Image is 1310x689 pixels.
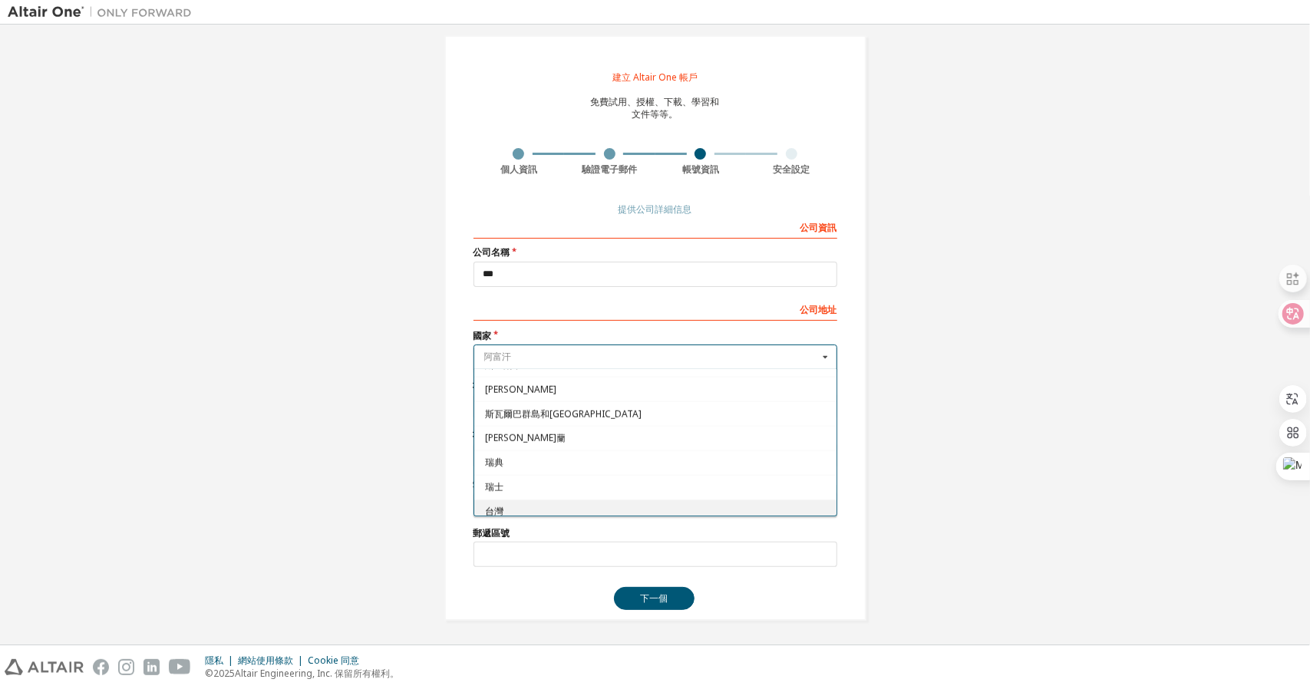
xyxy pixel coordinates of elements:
img: youtube.svg [169,659,191,675]
font: 郵遞區號 [474,526,510,539]
font: 資訊 [819,221,837,234]
font: 提供公司詳細信息 [619,203,692,216]
font: 名稱 [492,246,510,259]
font: 驗證電子郵件 [582,163,637,176]
font: 下一個 [640,592,668,605]
font: © [205,667,213,680]
font: 地址 [819,303,837,316]
button: 下一個 [614,587,695,610]
font: 國家 [474,329,492,342]
font: 帳號資訊 [682,163,719,176]
font: 公司 [474,246,492,259]
font: 瑞士 [484,480,503,493]
font: 2025 [213,667,235,680]
font: 台灣 [484,505,503,518]
img: 牽牛星一號 [8,5,200,20]
font: [PERSON_NAME]蘭 [484,431,565,444]
font: 斯瓦爾巴群島和[GEOGRAPHIC_DATA] [484,407,641,420]
font: 隱私 [205,654,223,667]
img: facebook.svg [93,659,109,675]
font: 公司 [800,221,819,234]
font: 個人資訊 [500,163,537,176]
img: instagram.svg [118,659,134,675]
font: [PERSON_NAME] [484,383,556,396]
font: 安全設定 [773,163,810,176]
font: 公司 [800,303,819,316]
img: linkedin.svg [144,659,160,675]
font: Altair Engineering, Inc. 保留所有權利。 [235,667,399,680]
font: 免費試用、授權、下載、學習和 [591,95,720,108]
font: 網站使用條款 [238,654,293,667]
font: 文件等等。 [632,107,678,120]
img: altair_logo.svg [5,659,84,675]
font: 建立 Altair One 帳戶 [612,71,698,84]
font: Cookie 同意 [308,654,359,667]
font: 瑞典 [484,456,503,469]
